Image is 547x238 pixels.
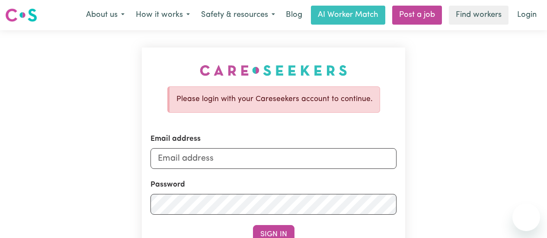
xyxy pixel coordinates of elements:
input: Email address [150,148,397,169]
label: Email address [150,133,201,144]
a: Login [512,6,542,25]
a: Find workers [449,6,509,25]
label: Password [150,179,185,190]
img: Careseekers logo [5,7,37,23]
iframe: Button to launch messaging window [512,203,540,231]
p: Please login with your Careseekers account to continue. [176,94,373,105]
button: About us [80,6,130,24]
a: Careseekers logo [5,5,37,25]
button: How it works [130,6,195,24]
a: AI Worker Match [311,6,385,25]
a: Post a job [392,6,442,25]
button: Safety & resources [195,6,281,24]
a: Blog [281,6,307,25]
